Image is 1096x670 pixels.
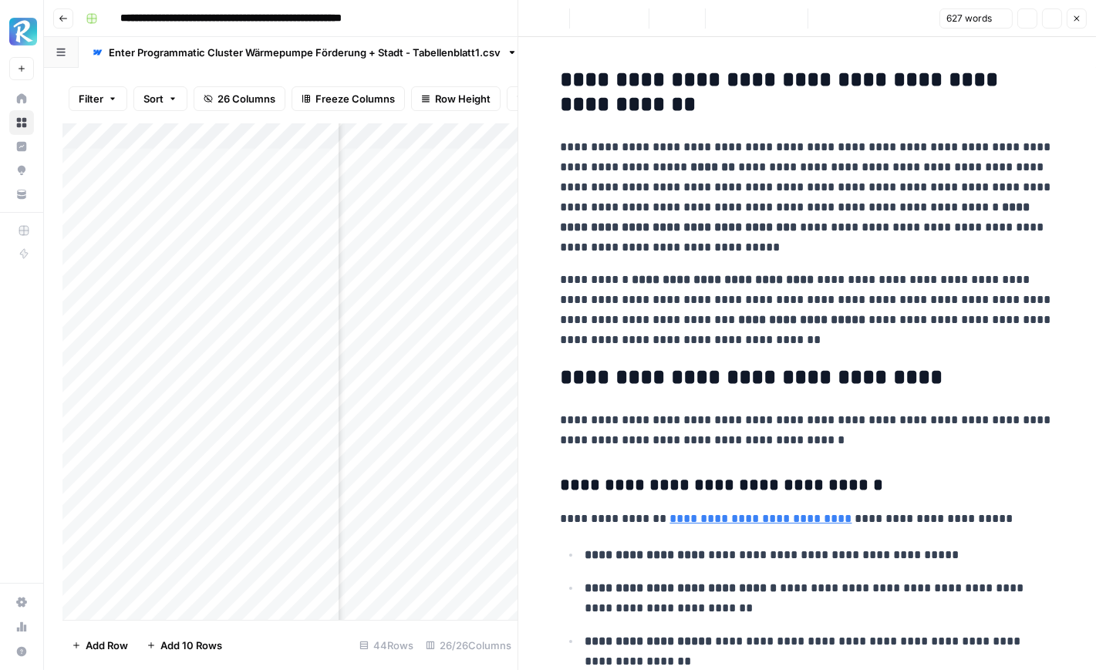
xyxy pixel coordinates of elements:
[109,45,501,60] div: Enter Programmatic Cluster Wärmepumpe Förderung + Stadt - Tabellenblatt1.csv
[939,8,1013,29] button: 627 words
[411,86,501,111] button: Row Height
[79,37,531,68] a: Enter Programmatic Cluster Wärmepumpe Förderung + Stadt - Tabellenblatt1.csv
[9,639,34,664] button: Help + Support
[292,86,405,111] button: Freeze Columns
[435,91,491,106] span: Row Height
[9,182,34,207] a: Your Data
[86,638,128,653] span: Add Row
[420,633,518,658] div: 26/26 Columns
[160,638,222,653] span: Add 10 Rows
[9,110,34,135] a: Browse
[69,86,127,111] button: Filter
[315,91,395,106] span: Freeze Columns
[9,134,34,159] a: Insights
[9,12,34,51] button: Workspace: Radyant
[9,18,37,45] img: Radyant Logo
[79,91,103,106] span: Filter
[137,633,231,658] button: Add 10 Rows
[9,158,34,183] a: Opportunities
[9,590,34,614] a: Settings
[353,633,420,658] div: 44 Rows
[194,86,285,111] button: 26 Columns
[218,91,275,106] span: 26 Columns
[9,86,34,111] a: Home
[62,633,137,658] button: Add Row
[946,12,992,25] span: 627 words
[133,86,187,111] button: Sort
[143,91,164,106] span: Sort
[9,614,34,639] a: Usage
